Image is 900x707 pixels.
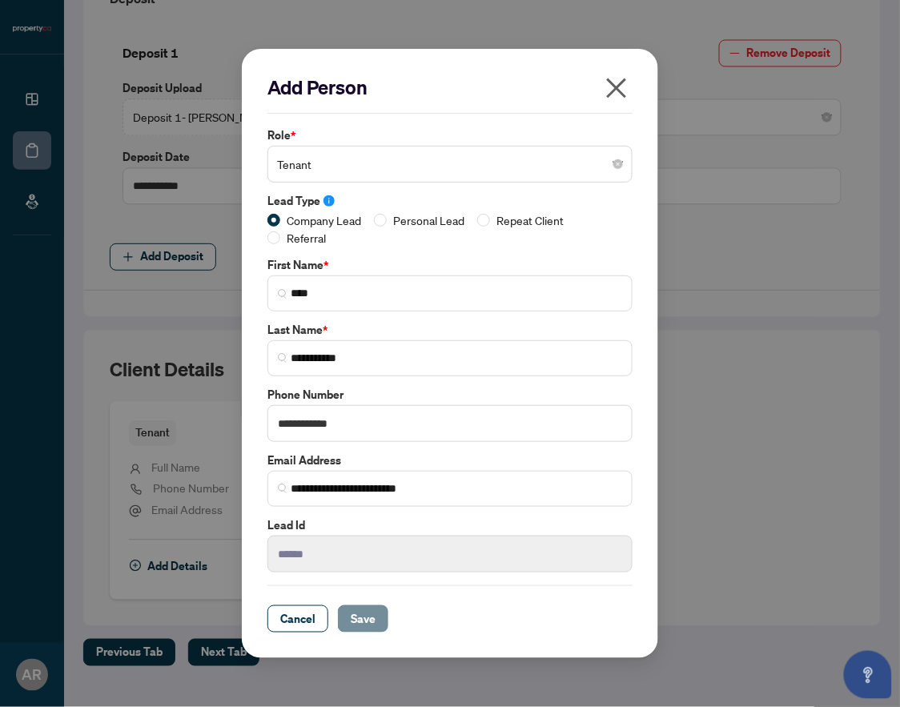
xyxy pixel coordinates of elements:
[278,353,287,363] img: search_icon
[280,606,315,632] span: Cancel
[844,651,892,699] button: Open asap
[278,484,287,493] img: search_icon
[267,605,328,633] button: Cancel
[267,452,633,469] label: Email Address
[323,195,335,207] span: info-circle
[280,211,368,229] span: Company Lead
[267,256,633,274] label: First Name
[267,386,633,404] label: Phone Number
[267,127,633,144] label: Role
[613,159,623,169] span: close-circle
[280,229,332,247] span: Referral
[277,149,623,179] span: Tenant
[338,605,388,633] button: Save
[490,211,570,229] span: Repeat Client
[387,211,471,229] span: Personal Lead
[267,321,633,339] label: Last Name
[351,606,376,632] span: Save
[278,289,287,299] img: search_icon
[267,74,633,100] h2: Add Person
[267,192,633,210] label: Lead Type
[604,75,629,101] span: close
[267,516,633,534] label: Lead Id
